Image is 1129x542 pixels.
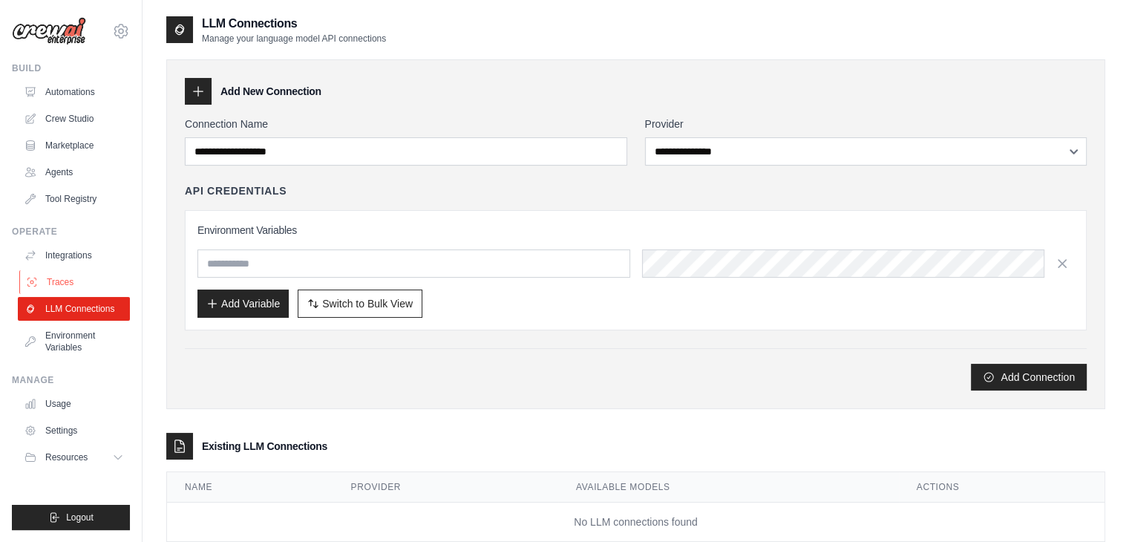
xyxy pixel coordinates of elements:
a: Tool Registry [18,187,130,211]
h3: Add New Connection [220,84,321,99]
h4: API Credentials [185,183,287,198]
button: Switch to Bulk View [298,290,422,318]
a: Agents [18,160,130,184]
div: Manage [12,374,130,386]
button: Logout [12,505,130,530]
th: Name [167,472,333,503]
label: Connection Name [185,117,627,131]
a: Traces [19,270,131,294]
p: Manage your language model API connections [202,33,386,45]
h2: LLM Connections [202,15,386,33]
label: Provider [645,117,1087,131]
a: LLM Connections [18,297,130,321]
a: Crew Studio [18,107,130,131]
a: Integrations [18,244,130,267]
div: Build [12,62,130,74]
span: Switch to Bulk View [322,296,413,311]
td: No LLM connections found [167,503,1105,542]
div: Operate [12,226,130,238]
a: Environment Variables [18,324,130,359]
a: Marketplace [18,134,130,157]
a: Usage [18,392,130,416]
th: Actions [899,472,1105,503]
h3: Environment Variables [197,223,1074,238]
button: Resources [18,445,130,469]
img: Logo [12,17,86,45]
button: Add Variable [197,290,289,318]
th: Provider [333,472,558,503]
h3: Existing LLM Connections [202,439,327,454]
th: Available Models [558,472,899,503]
a: Automations [18,80,130,104]
span: Resources [45,451,88,463]
a: Settings [18,419,130,443]
span: Logout [66,512,94,523]
button: Add Connection [971,364,1087,391]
